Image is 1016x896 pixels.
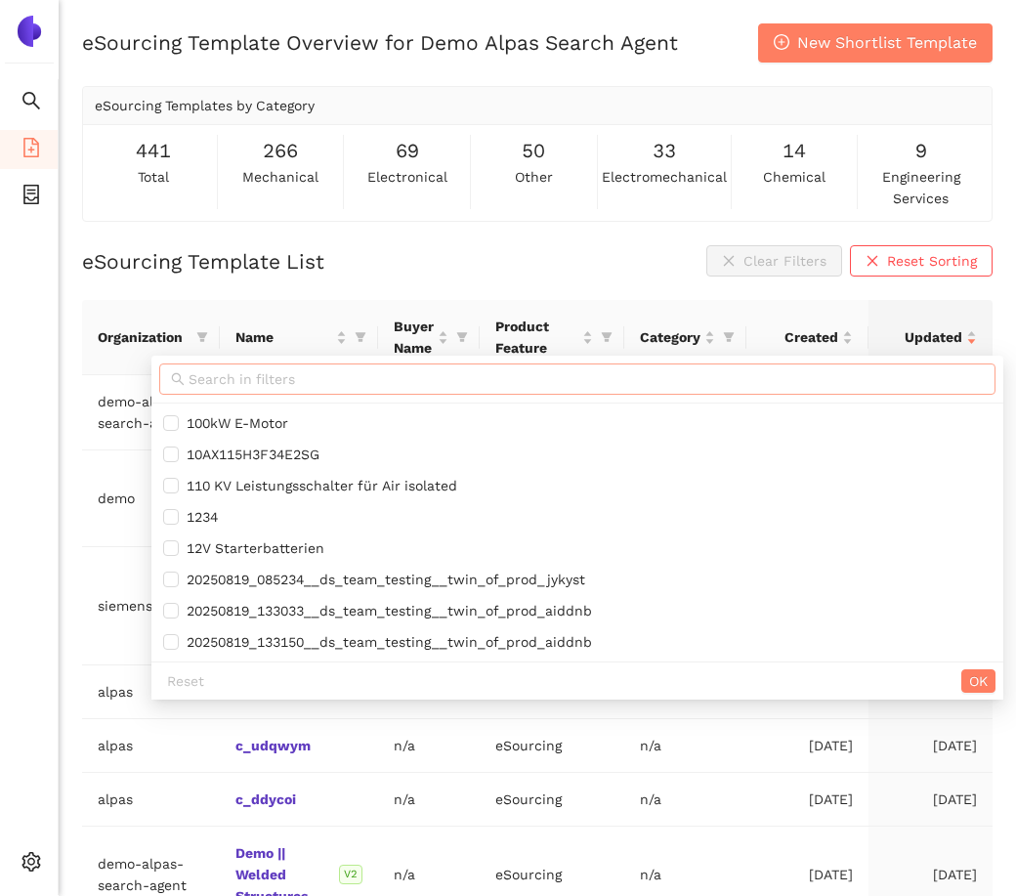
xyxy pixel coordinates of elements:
span: Reset Sorting [887,250,977,272]
span: filter [192,322,212,352]
th: this column's title is Product Feature,this column is sortable [480,300,624,375]
h2: eSourcing Template List [82,247,324,276]
span: 69 [396,136,419,166]
span: 9 [915,136,927,166]
td: demo [82,450,220,547]
button: OK [961,669,995,693]
span: filter [351,322,370,352]
span: filter [601,331,613,343]
span: search [21,84,41,123]
span: mechanical [242,166,318,188]
th: this column's title is Buyer Name,this column is sortable [378,300,480,375]
span: 20250819_085234__ds_team_testing__twin_of_prod_jykyst [179,572,585,587]
td: siemens_energy [82,547,220,665]
span: 20250819_133150__ds_team_testing__twin_of_prod_aiddnb [179,634,592,650]
span: Category [640,326,700,348]
img: Logo [14,16,45,47]
span: eSourcing Templates by Category [95,98,315,113]
button: closeReset Sorting [850,245,993,277]
span: 10AX115H3F34E2SG [179,447,319,462]
span: 12V Starterbatterien [179,540,324,556]
span: V2 [339,865,362,884]
span: filter [456,331,468,343]
td: n/a [624,719,746,773]
span: container [21,178,41,217]
span: 100kW E-Motor [179,415,288,431]
span: filter [597,312,616,363]
span: Product Feature [495,316,578,359]
span: filter [719,322,739,352]
td: eSourcing [480,773,624,827]
span: filter [355,331,366,343]
td: n/a [378,719,480,773]
button: closeClear Filters [706,245,842,277]
span: Name [235,326,332,348]
span: New Shortlist Template [797,30,977,55]
span: other [515,166,553,188]
span: 50 [522,136,545,166]
span: plus-circle [774,34,789,53]
span: file-add [21,131,41,170]
td: n/a [624,773,746,827]
span: Organization [98,326,189,348]
span: Created [762,326,838,348]
span: 110 KV Leistungsschalter für Air isolated [179,478,457,493]
input: Search in filters [189,368,984,390]
td: [DATE] [868,773,993,827]
span: electronical [367,166,447,188]
span: 14 [783,136,806,166]
td: alpas [82,773,220,827]
td: [DATE] [746,773,868,827]
span: electromechanical [602,166,727,188]
span: filter [196,331,208,343]
td: [DATE] [746,719,868,773]
h2: eSourcing Template Overview for Demo Alpas Search Agent [82,28,678,57]
td: alpas [82,665,220,719]
span: Buyer Name [394,316,434,359]
th: this column's title is Name,this column is sortable [220,300,378,375]
span: 33 [653,136,676,166]
span: engineering services [862,166,980,209]
span: 266 [263,136,298,166]
span: chemical [763,166,825,188]
td: demo-alpas-search-agent [82,375,220,450]
span: Updated [884,326,962,348]
button: plus-circleNew Shortlist Template [758,23,993,63]
span: OK [969,670,988,692]
th: this column's title is Created,this column is sortable [746,300,868,375]
span: search [171,372,185,386]
span: 441 [136,136,171,166]
span: setting [21,845,41,884]
span: 1234 [179,509,218,525]
td: eSourcing [480,719,624,773]
span: 20250819_133033__ds_team_testing__twin_of_prod_aiddnb [179,603,592,619]
span: total [138,166,169,188]
td: [DATE] [868,719,993,773]
button: Reset [159,669,212,693]
span: filter [452,312,472,363]
span: filter [723,331,735,343]
td: n/a [378,773,480,827]
th: this column's title is Category,this column is sortable [624,300,746,375]
span: close [866,254,879,270]
td: alpas [82,719,220,773]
